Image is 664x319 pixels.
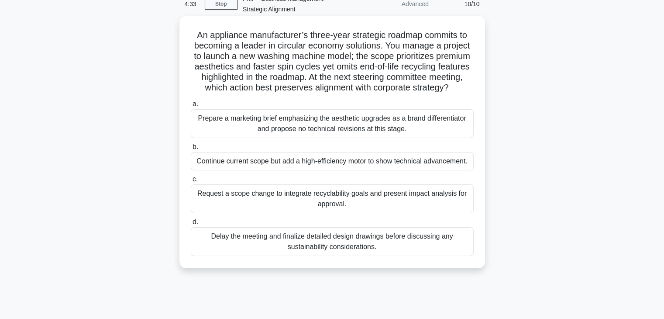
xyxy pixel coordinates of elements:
[190,30,475,94] h5: An appliance manufacturer’s three-year strategic roadmap commits to becoming a leader in circular...
[191,109,474,138] div: Prepare a marketing brief emphasizing the aesthetic upgrades as a brand differentiator and propos...
[193,218,198,225] span: d.
[191,184,474,213] div: Request a scope change to integrate recyclability goals and present impact analysis for approval.
[193,175,198,183] span: c.
[191,152,474,170] div: Continue current scope but add a high-efficiency motor to show technical advancement.
[191,227,474,256] div: Delay the meeting and finalize detailed design drawings before discussing any sustainability cons...
[193,100,198,107] span: a.
[193,143,198,150] span: b.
